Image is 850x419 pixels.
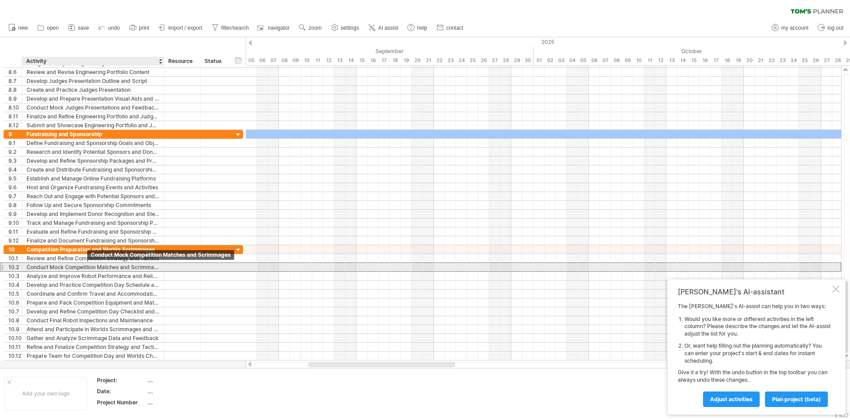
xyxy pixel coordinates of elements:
div: 10.3 [8,272,22,280]
div: Tuesday, 7 October 2025 [600,56,611,65]
div: 9.10 [8,219,22,227]
div: Saturday, 25 October 2025 [799,56,810,65]
div: Add your own logo [4,377,87,410]
div: Conduct Final Robot Inspections and Maintenance [27,316,159,325]
span: filter/search [221,25,249,31]
div: Research and Identify Potential Sponsors and Donors [27,148,159,156]
div: 10 [8,245,22,254]
div: Friday, 19 September 2025 [401,56,412,65]
div: Fundraising and Sponsorship [27,130,159,138]
div: Gather and Analyze Scrimmage Data and Feedback [27,334,159,342]
div: 9.1 [8,139,22,147]
div: Friday, 12 September 2025 [323,56,334,65]
div: 8.12 [8,121,22,129]
div: v 422 [835,412,849,419]
div: Monday, 8 September 2025 [279,56,290,65]
div: Coordinate and Confirm Travel and Accommodation Arrangements [27,290,159,298]
div: Analyze and Improve Robot Performance and Reliability [27,272,159,280]
div: Tuesday, 23 September 2025 [445,56,456,65]
div: 9.8 [8,201,22,209]
div: Thursday, 11 September 2025 [312,56,323,65]
span: open [47,25,59,31]
div: Finalize and Refine Engineering Portfolio and Judges Presentation [27,112,159,121]
div: 10.10 [8,334,22,342]
span: contact [446,25,464,31]
div: Sunday, 14 September 2025 [345,56,356,65]
a: import / export [156,22,205,34]
div: 9.4 [8,165,22,174]
div: Competition Preparation and Worlds Scrimmages [27,245,159,254]
span: settings [341,25,359,31]
div: 9.5 [8,174,22,183]
span: help [417,25,427,31]
div: Friday, 26 September 2025 [478,56,489,65]
div: Thursday, 18 September 2025 [390,56,401,65]
div: Monday, 6 October 2025 [589,56,600,65]
div: Tuesday, 14 October 2025 [677,56,688,65]
div: Sunday, 7 September 2025 [268,56,279,65]
div: Attend and Participate in Worlds Scrimmages and Practice Matches [27,325,159,333]
div: Finalize and Document Fundraising and Sponsorship Efforts [27,236,159,245]
div: Sunday, 26 October 2025 [810,56,821,65]
div: Conduct Mock Competition Matches and Scrimmages [87,250,234,260]
div: Sunday, 5 October 2025 [578,56,589,65]
span: zoom [309,25,321,31]
div: .... [147,388,222,395]
span: my account [781,25,808,31]
li: Or, want help filling out the planning automatically? You can enter your project's start & end da... [684,342,831,364]
a: save [66,22,92,34]
div: Saturday, 4 October 2025 [567,56,578,65]
div: Host and Organize Fundraising Events and Activities [27,183,159,192]
div: Saturday, 13 September 2025 [334,56,345,65]
span: AI assist [378,25,398,31]
a: navigator [256,22,292,34]
div: Friday, 10 October 2025 [633,56,644,65]
div: Monday, 20 October 2025 [744,56,755,65]
div: Monday, 22 September 2025 [434,56,445,65]
div: 8.8 [8,86,22,94]
div: Thursday, 2 October 2025 [545,56,556,65]
div: Develop and Refine Sponsorship Packages and Proposals [27,157,159,165]
a: Adjust activities [703,392,760,407]
div: Project Number [97,399,146,406]
div: 10.11 [8,343,22,351]
div: Date: [97,388,146,395]
div: 10.7 [8,307,22,316]
div: Saturday, 27 September 2025 [489,56,500,65]
a: zoom [297,22,324,34]
div: Saturday, 6 September 2025 [257,56,268,65]
div: Review and Revise Engineering Portfolio Content [27,68,159,76]
div: Tuesday, 28 October 2025 [832,56,843,65]
div: Monday, 15 September 2025 [356,56,367,65]
a: undo [96,22,123,34]
span: import / export [168,25,202,31]
div: Create and Distribute Fundraising and Sponsorship Materials [27,165,159,174]
a: open [35,22,62,34]
span: Adjust activities [710,396,753,403]
div: Refine and Finalize Competition Strategy and Tactics [27,343,159,351]
div: Prepare and Pack Competition Equipment and Materials [27,298,159,307]
div: Monday, 29 September 2025 [511,56,522,65]
div: [PERSON_NAME]'s AI-assistant [678,287,831,296]
div: Wednesday, 24 September 2025 [456,56,467,65]
a: filter/search [209,22,251,34]
div: 8.9 [8,94,22,103]
span: plan project (beta) [772,396,821,403]
div: Conduct Mock Competition Matches and Scrimmages [27,263,159,271]
div: Sunday, 19 October 2025 [733,56,744,65]
span: navigator [268,25,290,31]
div: Develop and Refine Competition Day Checklist and Procedures [27,307,159,316]
div: 9.2 [8,148,22,156]
div: Status [205,57,224,66]
div: Define Fundraising and Sponsorship Goals and Objectives [27,139,159,147]
div: Submit and Showcase Engineering Portfolio and Judges Presentation [27,121,159,129]
div: Project: [97,376,146,384]
div: 10.12 [8,352,22,360]
div: 9.7 [8,192,22,200]
div: Wednesday, 8 October 2025 [611,56,622,65]
a: plan project (beta) [765,392,828,407]
span: log out [827,25,843,31]
div: Develop and Practice Competition Day Schedule and Timeline [27,281,159,289]
a: AI assist [366,22,401,34]
div: Monday, 13 October 2025 [666,56,677,65]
